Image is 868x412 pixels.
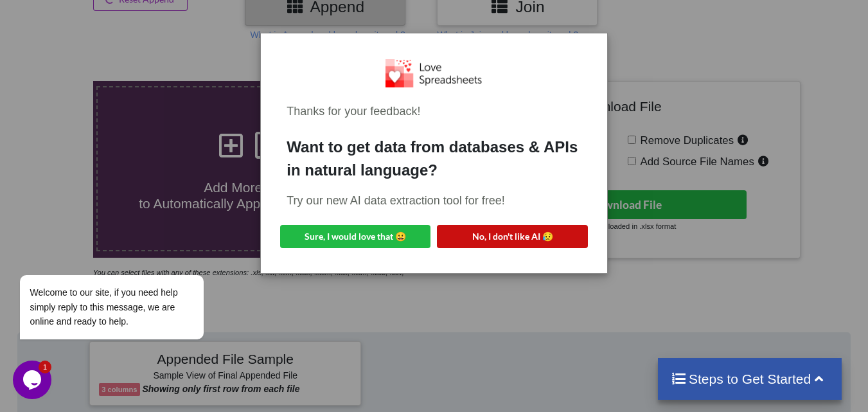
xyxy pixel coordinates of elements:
[287,192,581,210] div: Try our new AI data extraction tool for free!
[13,361,54,399] iframe: chat widget
[671,371,829,387] h4: Steps to Get Started
[437,225,587,248] button: No, I don't like AI 😥
[287,136,581,182] div: Want to get data from databases & APIs in natural language?
[13,202,244,354] iframe: chat widget
[287,103,581,120] div: Thanks for your feedback!
[385,59,482,87] img: Logo.png
[280,225,430,248] button: Sure, I would love that 😀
